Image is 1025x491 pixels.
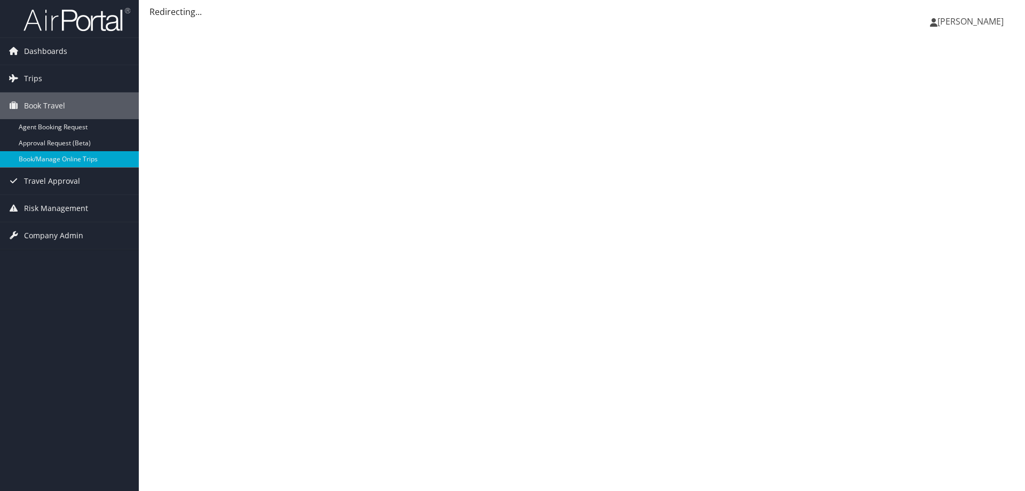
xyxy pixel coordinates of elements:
[24,222,83,249] span: Company Admin
[24,195,88,222] span: Risk Management
[930,5,1014,37] a: [PERSON_NAME]
[24,92,65,119] span: Book Travel
[149,5,1014,18] div: Redirecting...
[937,15,1004,27] span: [PERSON_NAME]
[23,7,130,32] img: airportal-logo.png
[24,168,80,194] span: Travel Approval
[24,65,42,92] span: Trips
[24,38,67,65] span: Dashboards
